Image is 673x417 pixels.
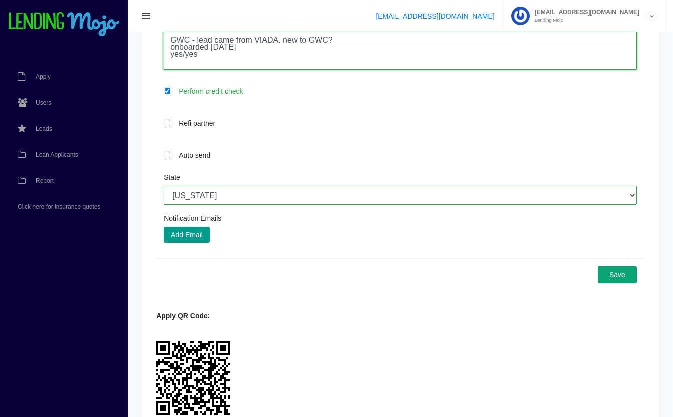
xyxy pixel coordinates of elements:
span: Leads [36,126,52,132]
div: Apply QR Code: [156,311,644,321]
label: State [164,174,180,181]
span: [EMAIL_ADDRESS][DOMAIN_NAME] [530,9,639,15]
span: Apply [36,74,51,80]
img: logo-small.png [8,12,120,37]
img: Profile image [511,7,530,25]
textarea: GWC - lead came from VIADA onboarded [DATE] [164,32,637,70]
a: [EMAIL_ADDRESS][DOMAIN_NAME] [376,12,494,20]
small: Lending Mojo [530,18,639,23]
span: Report [36,178,54,184]
button: Add Email [164,227,210,243]
label: Perform credit check [174,85,637,97]
label: Notification Emails [164,215,221,222]
label: Auto send [174,149,637,161]
span: Users [36,100,51,106]
button: Save [598,266,637,283]
span: Click here for insurance quotes [18,204,100,210]
span: Loan Applicants [36,152,78,158]
label: Refi partner [174,117,637,129]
